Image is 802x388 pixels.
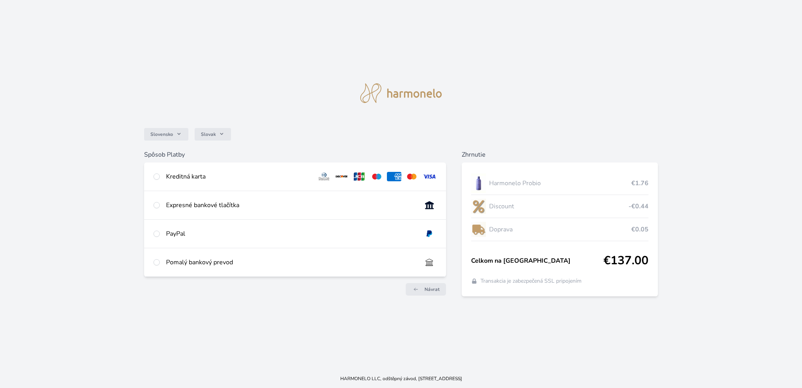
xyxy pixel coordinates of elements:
[144,150,446,159] h6: Spôsob Platby
[422,200,437,210] img: onlineBanking_SK.svg
[406,283,446,296] a: Návrat
[166,229,416,238] div: PayPal
[405,172,419,181] img: mc.svg
[489,225,631,234] span: Doprava
[489,202,629,211] span: Discount
[424,286,440,292] span: Návrat
[631,179,648,188] span: €1.76
[462,150,658,159] h6: Zhrnutie
[201,131,216,137] span: Slovak
[360,83,442,103] img: logo.svg
[370,172,384,181] img: maestro.svg
[471,256,603,265] span: Celkom na [GEOGRAPHIC_DATA]
[166,200,416,210] div: Expresné bankové tlačítka
[387,172,401,181] img: amex.svg
[471,220,486,239] img: delivery-lo.png
[334,172,349,181] img: discover.svg
[195,128,231,141] button: Slovak
[489,179,631,188] span: Harmonelo Probio
[422,172,437,181] img: visa.svg
[144,128,188,141] button: Slovensko
[422,229,437,238] img: paypal.svg
[480,277,582,285] span: Transakcia je zabezpečená SSL pripojením
[629,202,648,211] span: -€0.44
[603,254,648,268] span: €137.00
[166,172,311,181] div: Kreditná karta
[471,197,486,216] img: discount-lo.png
[471,173,486,193] img: CLEAN_PROBIO_se_stinem_x-lo.jpg
[631,225,648,234] span: €0.05
[150,131,173,137] span: Slovensko
[352,172,367,181] img: jcb.svg
[317,172,331,181] img: diners.svg
[166,258,416,267] div: Pomalý bankový prevod
[422,258,437,267] img: bankTransfer_IBAN.svg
